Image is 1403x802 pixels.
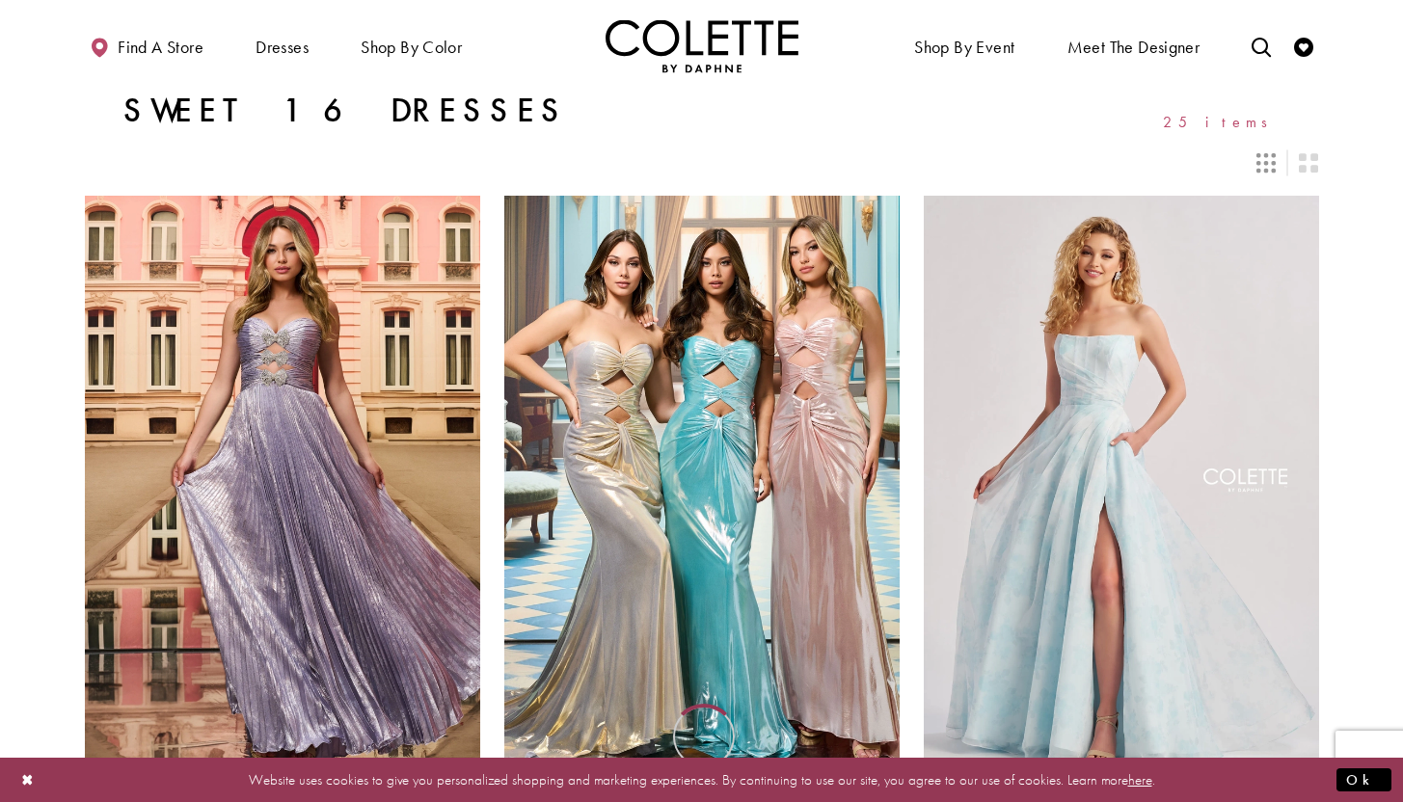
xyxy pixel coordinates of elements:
[256,38,309,57] span: Dresses
[123,92,568,130] h1: Sweet 16 Dresses
[1299,153,1318,173] span: Switch layout to 2 columns
[85,19,208,72] a: Find a store
[12,762,44,796] button: Close Dialog
[251,19,313,72] span: Dresses
[1256,153,1276,173] span: Switch layout to 3 columns
[361,38,462,57] span: Shop by color
[73,142,1331,184] div: Layout Controls
[1336,767,1391,791] button: Submit Dialog
[1163,114,1281,130] span: 25 items
[909,19,1019,72] span: Shop By Event
[606,19,798,72] img: Colette by Daphne
[356,19,467,72] span: Shop by color
[139,766,1264,792] p: Website uses cookies to give you personalized shopping and marketing experiences. By continuing t...
[1289,19,1318,72] a: Check Wishlist
[1067,38,1201,57] span: Meet the designer
[924,196,1319,770] a: Visit Colette by Daphne Style No. CL8635 Page
[1247,19,1276,72] a: Toggle search
[914,38,1014,57] span: Shop By Event
[1063,19,1205,72] a: Meet the designer
[1128,769,1152,789] a: here
[504,196,900,770] a: Visit Colette by Daphne Style No. CL8545 Page
[85,196,480,770] a: Visit Colette by Daphne Style No. CL8520 Page
[118,38,203,57] span: Find a store
[606,19,798,72] a: Visit Home Page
